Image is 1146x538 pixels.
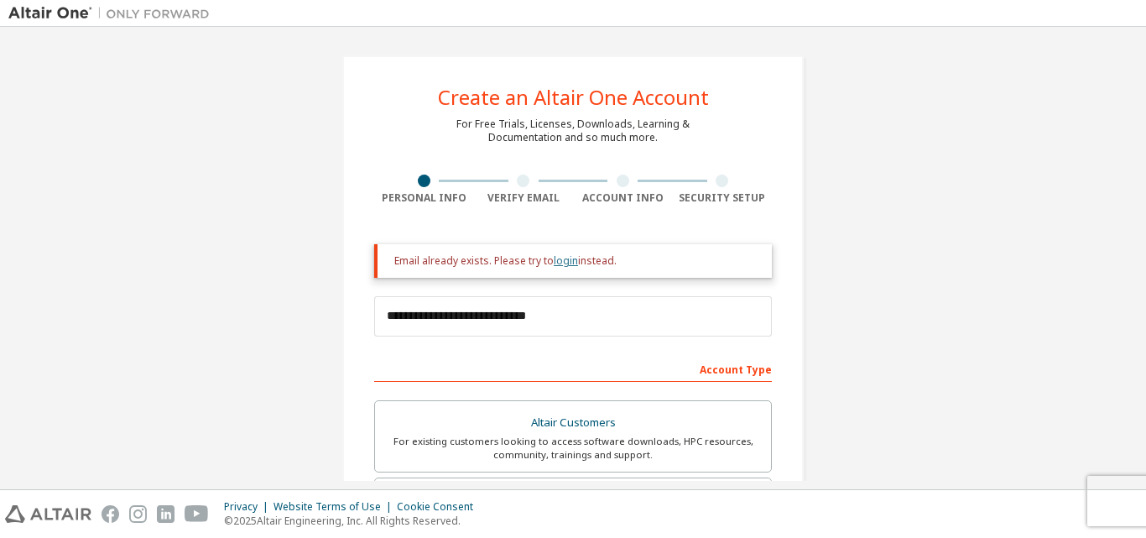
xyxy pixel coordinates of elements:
[129,505,147,523] img: instagram.svg
[273,500,397,514] div: Website Terms of Use
[374,191,474,205] div: Personal Info
[224,514,483,528] p: © 2025 Altair Engineering, Inc. All Rights Reserved.
[456,118,690,144] div: For Free Trials, Licenses, Downloads, Learning & Documentation and so much more.
[8,5,218,22] img: Altair One
[438,87,709,107] div: Create an Altair One Account
[385,435,761,462] div: For existing customers looking to access software downloads, HPC resources, community, trainings ...
[374,355,772,382] div: Account Type
[397,500,483,514] div: Cookie Consent
[5,505,91,523] img: altair_logo.svg
[554,253,578,268] a: login
[102,505,119,523] img: facebook.svg
[474,191,574,205] div: Verify Email
[157,505,175,523] img: linkedin.svg
[573,191,673,205] div: Account Info
[385,411,761,435] div: Altair Customers
[185,505,209,523] img: youtube.svg
[673,191,773,205] div: Security Setup
[224,500,273,514] div: Privacy
[394,254,758,268] div: Email already exists. Please try to instead.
